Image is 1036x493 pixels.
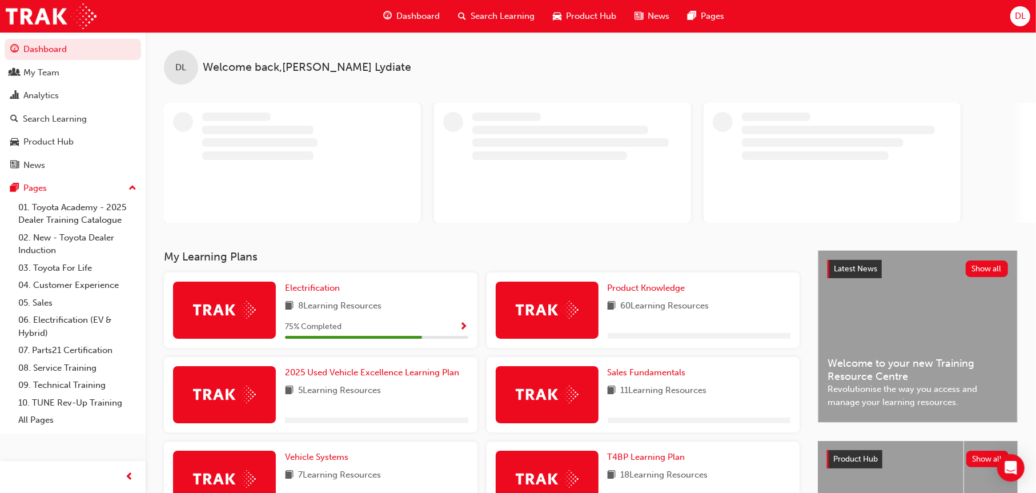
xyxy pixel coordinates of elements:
span: Latest News [834,264,877,274]
a: Dashboard [5,39,141,60]
span: 8 Learning Resources [298,299,382,314]
a: Product Hub [5,131,141,153]
a: All Pages [14,411,141,429]
span: prev-icon [126,470,134,484]
span: people-icon [10,68,19,78]
a: 10. TUNE Rev-Up Training [14,394,141,412]
a: pages-iconPages [678,5,733,28]
span: book-icon [285,384,294,398]
a: guage-iconDashboard [374,5,449,28]
a: Vehicle Systems [285,451,353,464]
a: Analytics [5,85,141,106]
a: 01. Toyota Academy - 2025 Dealer Training Catalogue [14,199,141,229]
a: 07. Parts21 Certification [14,342,141,359]
button: DL [1010,6,1030,26]
div: My Team [23,66,59,79]
span: news-icon [635,9,643,23]
span: Dashboard [396,10,440,23]
a: Latest NewsShow all [828,260,1008,278]
span: pages-icon [688,9,696,23]
span: book-icon [285,468,294,483]
span: up-icon [129,181,136,196]
button: Pages [5,178,141,199]
img: Trak [516,386,579,403]
a: News [5,155,141,176]
a: 04. Customer Experience [14,276,141,294]
span: car-icon [10,137,19,147]
div: Analytics [23,89,59,102]
span: Vehicle Systems [285,452,348,462]
span: search-icon [10,114,18,125]
a: Latest NewsShow allWelcome to your new Training Resource CentreRevolutionise the way you access a... [818,250,1018,423]
h3: My Learning Plans [164,250,800,263]
span: 18 Learning Resources [621,468,708,483]
a: 02. New - Toyota Dealer Induction [14,229,141,259]
a: Product HubShow all [827,450,1009,468]
span: book-icon [608,384,616,398]
span: Search Learning [471,10,535,23]
span: book-icon [608,299,616,314]
a: news-iconNews [625,5,678,28]
span: 7 Learning Resources [298,468,381,483]
a: T4BP Learning Plan [608,451,690,464]
span: Welcome back , [PERSON_NAME] Lydiate [203,61,411,74]
span: news-icon [10,161,19,171]
span: guage-icon [383,9,392,23]
a: Search Learning [5,109,141,130]
span: Product Hub [566,10,616,23]
a: 2025 Used Vehicle Excellence Learning Plan [285,366,464,379]
a: 05. Sales [14,294,141,312]
span: book-icon [608,468,616,483]
span: car-icon [553,9,561,23]
span: News [648,10,669,23]
span: DL [176,61,187,74]
div: Open Intercom Messenger [997,454,1025,482]
span: 11 Learning Resources [621,384,707,398]
span: guage-icon [10,45,19,55]
span: Revolutionise the way you access and manage your learning resources. [828,383,1008,408]
button: DashboardMy TeamAnalyticsSearch LearningProduct HubNews [5,37,141,178]
img: Trak [6,3,97,29]
span: Sales Fundamentals [608,367,686,378]
span: chart-icon [10,91,19,101]
span: 2025 Used Vehicle Excellence Learning Plan [285,367,459,378]
span: Welcome to your new Training Resource Centre [828,357,1008,383]
img: Trak [193,301,256,319]
a: 09. Technical Training [14,376,141,394]
span: T4BP Learning Plan [608,452,685,462]
span: Product Hub [833,454,878,464]
img: Trak [516,470,579,488]
div: Product Hub [23,135,74,149]
a: Electrification [285,282,344,295]
span: DL [1015,10,1026,23]
span: search-icon [458,9,466,23]
a: car-iconProduct Hub [544,5,625,28]
span: Product Knowledge [608,283,685,293]
span: 60 Learning Resources [621,299,709,314]
span: 75 % Completed [285,320,342,334]
a: search-iconSearch Learning [449,5,544,28]
a: 06. Electrification (EV & Hybrid) [14,311,141,342]
img: Trak [193,470,256,488]
span: 5 Learning Resources [298,384,381,398]
a: 03. Toyota For Life [14,259,141,277]
button: Show all [966,451,1009,467]
img: Trak [516,301,579,319]
button: Show Progress [460,320,468,334]
button: Show all [966,260,1009,277]
div: News [23,159,45,172]
a: Product Knowledge [608,282,690,295]
div: Search Learning [23,113,87,126]
a: My Team [5,62,141,83]
span: Pages [701,10,724,23]
img: Trak [193,386,256,403]
div: Pages [23,182,47,195]
a: 08. Service Training [14,359,141,377]
span: Show Progress [460,322,468,332]
span: Electrification [285,283,340,293]
span: pages-icon [10,183,19,194]
span: book-icon [285,299,294,314]
a: Sales Fundamentals [608,366,690,379]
